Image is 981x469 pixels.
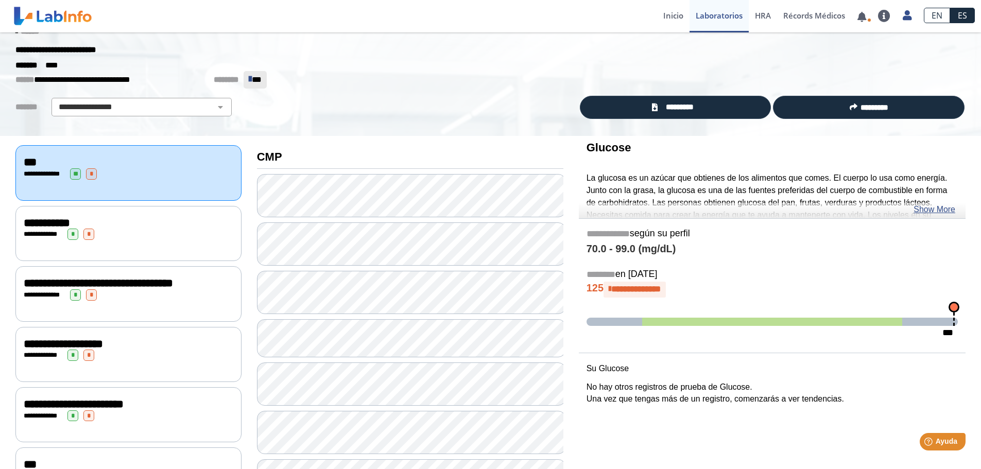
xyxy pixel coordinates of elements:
p: Su Glucose [587,362,958,375]
h4: 125 [587,282,958,297]
h5: según su perfil [587,228,958,240]
b: Glucose [587,141,631,154]
h5: en [DATE] [587,269,958,281]
p: La glucosa es un azúcar que obtienes de los alimentos que comes. El cuerpo lo usa como energía. J... [587,172,958,246]
h4: 70.0 - 99.0 (mg/dL) [587,243,958,255]
iframe: Help widget launcher [889,429,970,458]
p: No hay otros registros de prueba de Glucose. Una vez que tengas más de un registro, comenzarás a ... [587,381,958,406]
a: Show More [914,203,955,216]
a: ES [950,8,975,23]
b: CMP [257,150,282,163]
a: EN [924,8,950,23]
span: HRA [755,10,771,21]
